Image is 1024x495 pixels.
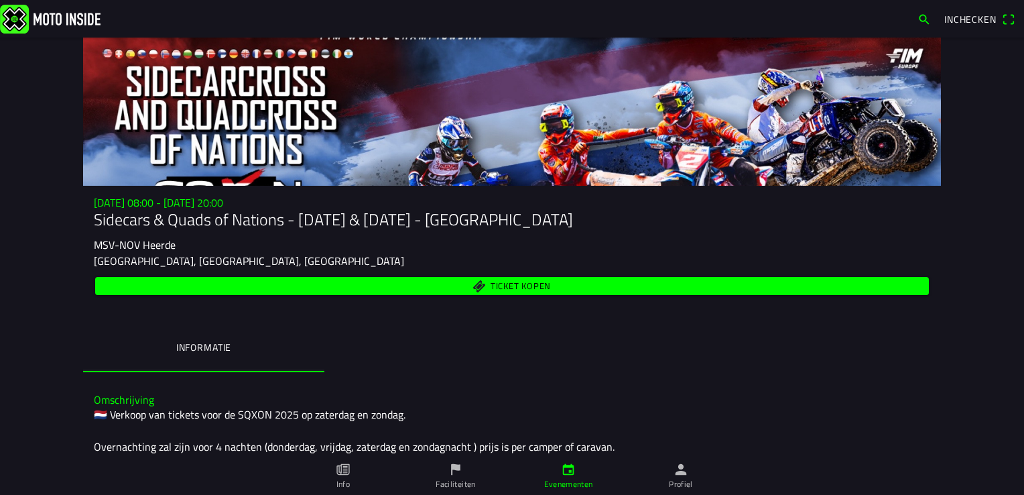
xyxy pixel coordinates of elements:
span: Inchecken [944,12,997,26]
ion-text: MSV-NOV Heerde [94,237,176,253]
span: Ticket kopen [491,282,551,291]
h3: [DATE] 08:00 - [DATE] 20:00 [94,197,930,209]
ion-icon: person [674,462,688,477]
h1: Sidecars & Quads of Nations - [DATE] & [DATE] - [GEOGRAPHIC_DATA] [94,210,930,229]
ion-icon: flag [448,462,463,477]
a: Incheckenqr scanner [938,7,1021,30]
ion-label: Profiel [669,478,693,490]
ion-label: Evenementen [544,478,593,490]
ion-label: Info [336,478,350,490]
ion-label: Faciliteiten [436,478,475,490]
ion-label: Informatie [176,340,231,355]
h3: Omschrijving [94,394,930,406]
ion-icon: calendar [561,462,576,477]
ion-icon: paper [336,462,350,477]
ion-text: [GEOGRAPHIC_DATA], [GEOGRAPHIC_DATA], [GEOGRAPHIC_DATA] [94,253,404,269]
a: search [911,7,938,30]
